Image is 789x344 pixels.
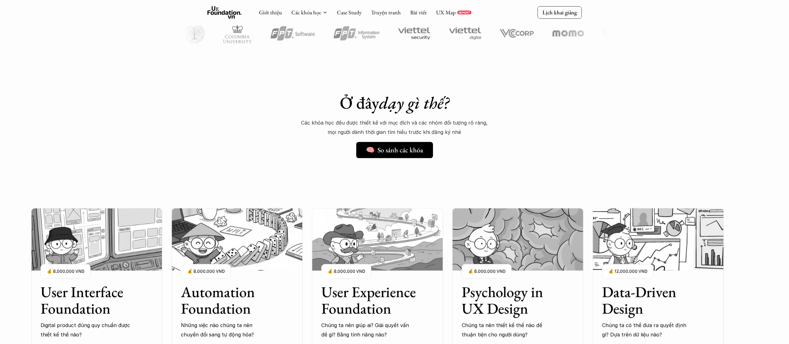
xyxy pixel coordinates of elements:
[259,9,282,16] a: Giới thiệu
[301,118,488,137] p: Các khóa học đều được thiết kế với mục đích và các nhóm đối tượng rõ ràng, mọi người dành thời gi...
[602,284,699,317] h3: Data-Driven Design
[602,321,693,340] p: Chúng ta có thể đưa ra quyết định gì? Dựa trên dữ liệu nào?
[410,9,427,16] a: Bài viết
[291,9,321,16] a: Các khóa học
[328,267,365,276] p: 💰 8,000,000 VND
[608,267,647,276] p: 💰 12,000,000 VND
[285,93,504,113] h1: Ở đây
[187,267,225,276] p: 💰 8,000,000 VND
[538,6,582,18] a: Lịch khai giảng
[468,267,505,276] p: 💰 8,000,000 VND
[321,284,418,317] h3: User Experience Foundation
[543,9,577,16] p: Lịch khai giảng
[457,11,471,14] a: REPORT
[41,284,137,317] h3: User Interface Foundation
[356,142,433,158] a: 🧠 So sánh các khóa
[366,146,423,154] h5: 🧠 So sánh các khóa
[321,321,412,340] p: Chúng ta nên giúp ai? Giải quyết vấn đề gì? Bằng tính năng nào?
[436,9,456,16] a: UX Map
[459,11,470,14] p: REPORT
[462,321,552,340] p: Chúng ta nên thiết kế thế nào để thuận tiện cho người dùng?
[41,321,131,340] p: Digital product đúng quy chuẩn được thiết kế thế nào?
[379,92,449,114] em: dạy gì thế?
[47,267,84,276] p: 💰 8,000,000 VND
[181,321,271,340] p: Những việc nào chúng ta nên chuyển đổi sang tự động hóa?
[337,9,362,16] a: Case Study
[462,284,558,317] h3: Psychology in UX Design
[371,9,401,16] a: Truyện tranh
[181,284,278,317] h3: Automation Foundation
